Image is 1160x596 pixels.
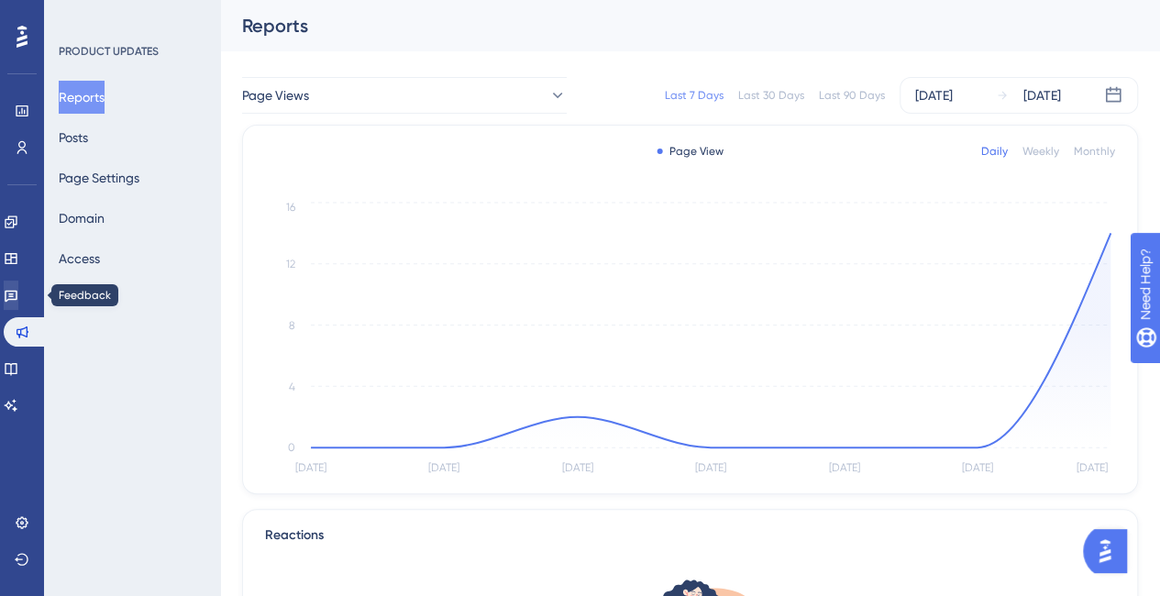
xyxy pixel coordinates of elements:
div: Monthly [1074,144,1115,159]
div: Last 30 Days [738,88,804,103]
tspan: [DATE] [1077,461,1108,474]
button: Domain [59,202,105,235]
button: Page Settings [59,161,139,194]
div: Reports [242,13,1092,39]
tspan: [DATE] [428,461,459,474]
div: PRODUCT UPDATES [59,44,159,59]
tspan: 12 [286,258,295,270]
tspan: 16 [286,201,295,214]
div: Last 7 Days [665,88,724,103]
iframe: UserGuiding AI Assistant Launcher [1083,524,1138,579]
tspan: [DATE] [562,461,593,474]
tspan: 4 [289,381,295,393]
button: Posts [59,121,88,154]
button: Page Views [242,77,567,114]
div: [DATE] [915,84,953,106]
div: [DATE] [1023,84,1061,106]
div: Daily [981,144,1008,159]
div: Reactions [265,524,1115,546]
div: Weekly [1022,144,1059,159]
button: Access [59,242,100,275]
tspan: 8 [289,319,295,332]
span: Page Views [242,84,309,106]
div: Last 90 Days [819,88,885,103]
tspan: [DATE] [828,461,859,474]
button: Reports [59,81,105,114]
tspan: [DATE] [295,461,326,474]
tspan: [DATE] [962,461,993,474]
tspan: 0 [288,441,295,454]
tspan: [DATE] [695,461,726,474]
span: Need Help? [43,5,115,27]
div: Page View [657,144,724,159]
